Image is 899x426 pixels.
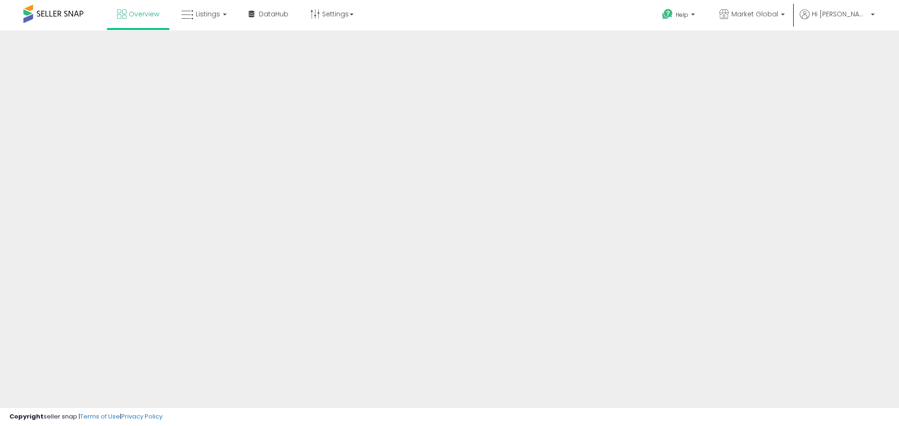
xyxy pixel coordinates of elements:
[259,9,288,19] span: DataHub
[676,11,688,19] span: Help
[9,412,162,421] div: seller snap | |
[655,1,704,30] a: Help
[9,412,44,421] strong: Copyright
[196,9,220,19] span: Listings
[662,8,673,20] i: Get Help
[800,9,875,30] a: Hi [PERSON_NAME]
[812,9,868,19] span: Hi [PERSON_NAME]
[80,412,120,421] a: Terms of Use
[129,9,159,19] span: Overview
[121,412,162,421] a: Privacy Policy
[731,9,778,19] span: Market Global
